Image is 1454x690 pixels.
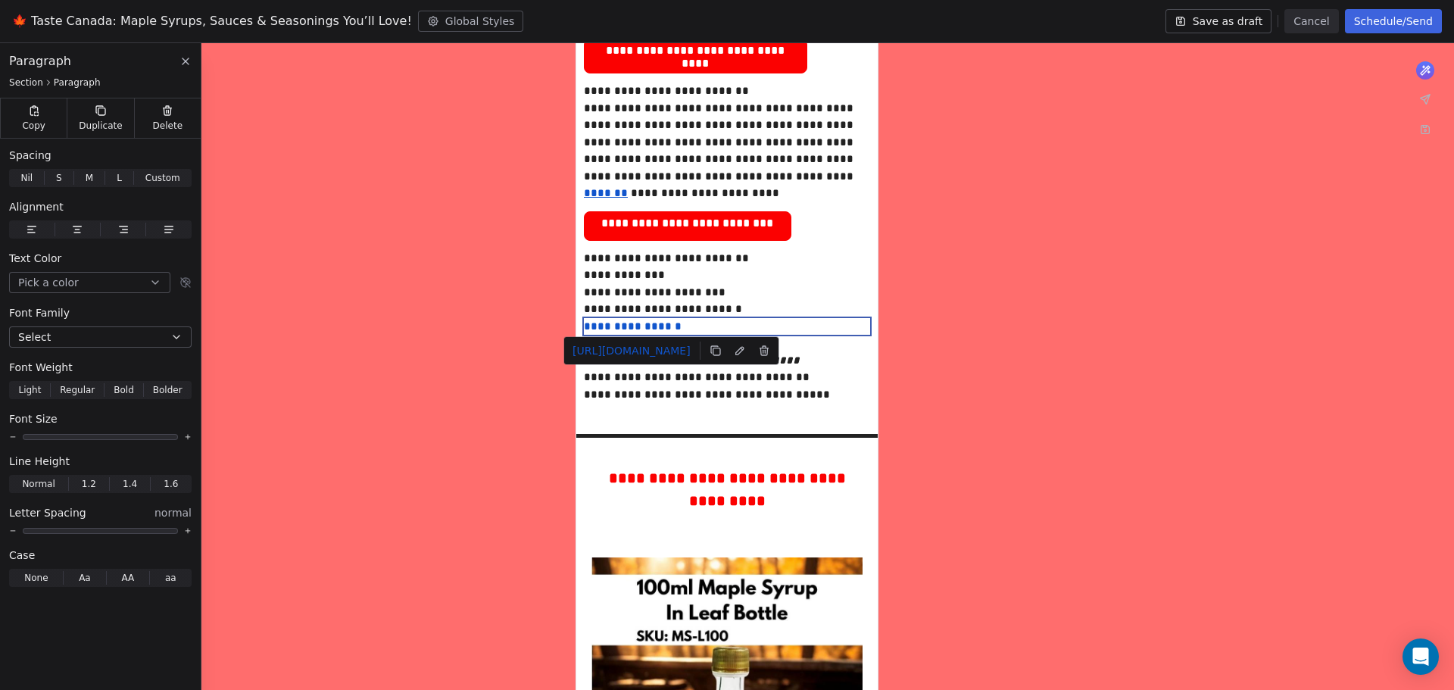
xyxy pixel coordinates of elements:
[9,505,86,520] span: Letter Spacing
[22,120,45,132] span: Copy
[1165,9,1272,33] button: Save as draft
[145,171,180,185] span: Custom
[9,251,61,266] span: Text Color
[418,11,524,32] button: Global Styles
[18,329,51,345] span: Select
[9,411,58,426] span: Font Size
[164,477,178,491] span: 1.6
[123,477,137,491] span: 1.4
[9,454,70,469] span: Line Height
[18,383,41,397] span: Light
[54,76,101,89] span: Paragraph
[1345,9,1442,33] button: Schedule/Send
[9,52,71,70] span: Paragraph
[9,272,170,293] button: Pick a color
[9,148,51,163] span: Spacing
[117,171,122,185] span: L
[9,548,35,563] span: Case
[154,505,192,520] span: normal
[79,120,122,132] span: Duplicate
[22,477,55,491] span: Normal
[9,360,73,375] span: Font Weight
[82,477,96,491] span: 1.2
[114,383,134,397] span: Bold
[60,383,95,397] span: Regular
[121,571,134,585] span: AA
[153,383,183,397] span: Bolder
[20,171,33,185] span: Nil
[9,305,70,320] span: Font Family
[86,171,93,185] span: M
[566,340,697,361] a: [URL][DOMAIN_NAME]
[153,120,183,132] span: Delete
[1284,9,1338,33] button: Cancel
[1403,638,1439,675] div: Open Intercom Messenger
[9,76,43,89] span: Section
[24,571,48,585] span: None
[9,199,64,214] span: Alignment
[79,571,91,585] span: Aa
[12,12,412,30] span: 🍁 Taste Canada: Maple Syrups, Sauces & Seasonings You’ll Love!
[165,571,176,585] span: aa
[56,171,62,185] span: S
